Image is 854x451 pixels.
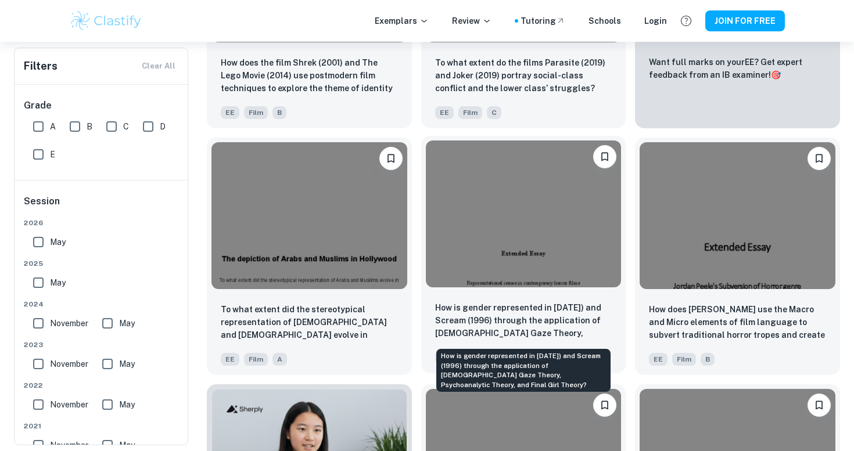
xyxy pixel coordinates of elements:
[24,99,180,113] h6: Grade
[50,148,55,161] span: E
[119,317,135,330] span: May
[244,353,268,366] span: Film
[221,303,398,342] p: To what extent did the stereotypical representation of Arabs and Muslims evolve in Hollywood cine...
[24,380,180,391] span: 2022
[379,147,403,170] button: Please log in to bookmark exemplars
[421,138,626,374] a: Please log in to bookmark exemplarsHow is gender represented in Halloween (1978) and Scream (1996...
[435,56,612,95] p: To what extent do the films Parasite (2019) and Joker (2019) portray social-class conflict and th...
[50,236,66,248] span: May
[435,106,454,119] span: EE
[87,120,92,133] span: B
[426,140,622,287] img: Film EE example thumbnail: How is gender represented in Halloween (
[207,138,412,374] a: Please log in to bookmark exemplarsTo what extent did the stereotypical representation of Arabs a...
[771,70,781,80] span: 🎯
[272,106,286,119] span: B
[119,358,135,370] span: May
[640,142,835,288] img: Film EE example thumbnail: How does Jordan Peele use the Macro and
[24,421,180,431] span: 2021
[452,15,491,27] p: Review
[705,10,785,31] button: JOIN FOR FREE
[50,276,66,289] span: May
[593,145,616,168] button: Please log in to bookmark exemplars
[649,353,668,366] span: EE
[69,9,143,33] img: Clastify logo
[644,15,667,27] a: Login
[589,15,621,27] a: Schools
[649,56,826,81] p: Want full marks on your EE ? Get expert feedback from an IB examiner!
[50,398,88,411] span: November
[375,15,429,27] p: Exemplars
[436,349,611,392] div: How is gender represented in [DATE]) and Scream (1996) through the application of [DEMOGRAPHIC_DA...
[808,394,831,417] button: Please log in to bookmark exemplars
[487,106,501,119] span: C
[50,317,88,330] span: November
[211,142,407,288] img: Film EE example thumbnail: To what extent did the stereotypical rep
[808,147,831,170] button: Please log in to bookmark exemplars
[593,394,616,417] button: Please log in to bookmark exemplars
[635,138,840,374] a: Please log in to bookmark exemplarsHow does Jordan Peele use the Macro and Micro elements of film...
[676,11,696,31] button: Help and Feedback
[24,258,180,269] span: 2025
[272,353,287,366] span: A
[24,218,180,228] span: 2026
[221,353,239,366] span: EE
[649,303,826,342] p: How does Jordan Peele use the Macro and Micro elements of film language to subvert traditional ho...
[160,120,166,133] span: D
[50,358,88,370] span: November
[119,398,135,411] span: May
[24,299,180,309] span: 2024
[221,106,239,119] span: EE
[672,353,696,366] span: Film
[123,120,129,133] span: C
[221,56,398,96] p: How does the film Shrek (2001) and The Lego Movie (2014) use postmodern film techniques to explor...
[458,106,482,119] span: Film
[50,120,56,133] span: A
[435,301,612,341] p: How is gender represented in Halloween (1978) and Scream (1996) through the application of Male G...
[244,106,268,119] span: Film
[701,353,715,366] span: B
[521,15,565,27] a: Tutoring
[24,194,180,218] h6: Session
[24,58,58,74] h6: Filters
[24,340,180,350] span: 2023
